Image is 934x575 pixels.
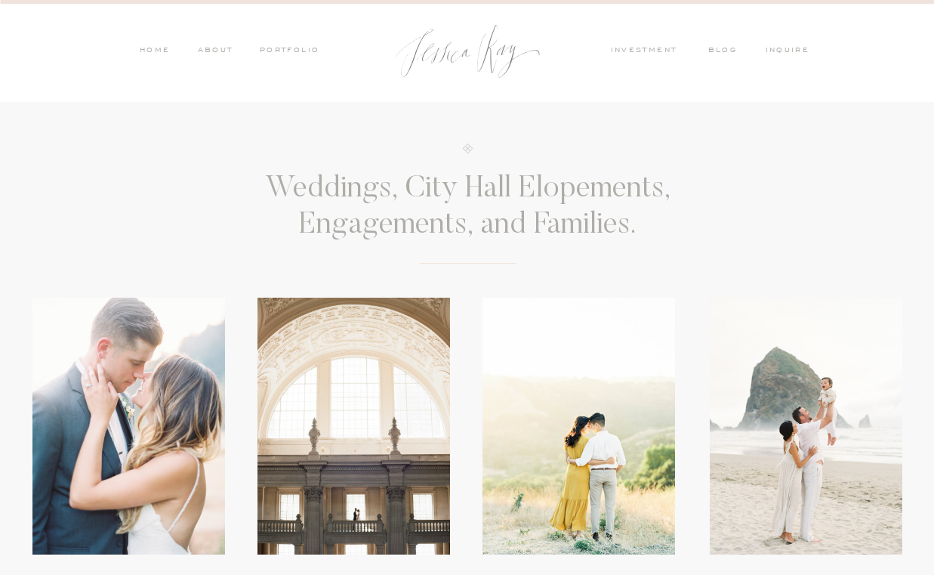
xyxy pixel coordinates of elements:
a: PORTFOLIO [257,45,320,58]
a: investment [611,45,685,58]
a: HOME [139,45,171,58]
a: ABOUT [194,45,233,58]
h3: Weddings, City Hall Elopements, Engagements, and Families. [197,172,738,245]
a: blog [708,45,748,58]
a: inquire [766,45,817,58]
